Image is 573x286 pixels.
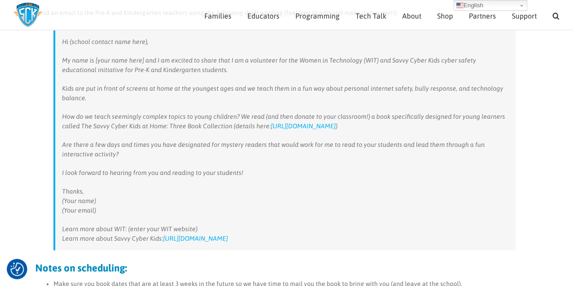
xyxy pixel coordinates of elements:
p: My name is [your name here] and I am excited to share that I am a volunteer for the Women in Tech... [62,56,509,75]
p: Hi (school contact name here), [62,37,509,47]
p: Are there a few days and times you have designated for mystery readers that would work for me to ... [62,140,509,159]
img: en [456,2,463,9]
img: Savvy Cyber Kids Logo [14,2,42,27]
p: Thanks, (Your name) (Your email) [62,187,509,215]
span: About [402,12,421,19]
span: Shop [437,12,453,19]
img: Revisit consent button [10,262,24,276]
span: Families [204,12,231,19]
button: Consent Preferences [10,262,24,276]
a: [URL][DOMAIN_NAME] [163,235,228,242]
span: Programming [295,12,340,19]
p: Kids are put in front of screens at home at the youngest ages and we teach them in a fun way abou... [62,84,509,103]
p: Learn more about WIT: (enter your WIT website) Learn more about Savvy Cyber Kids: [62,224,509,243]
span: Tech Talk [356,12,386,19]
a: [URL][DOMAIN_NAME] [271,122,336,130]
strong: Notes on scheduling: [35,262,127,274]
span: Partners [469,12,496,19]
p: I look forward to hearing from you and reading to your students! [62,168,509,178]
span: Educators [247,12,279,19]
p: How do we teach seemingly complex topics to young children? We read (and then donate to your clas... [62,112,509,131]
span: Support [512,12,537,19]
